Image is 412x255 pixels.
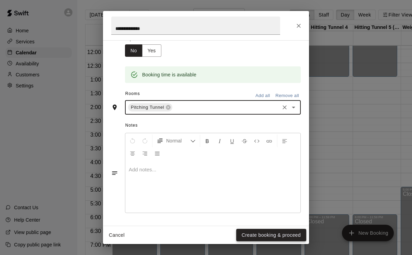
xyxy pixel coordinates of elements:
[289,103,298,112] button: Open
[127,147,138,159] button: Center Align
[128,104,167,111] span: Pitching Tunnel
[128,103,172,111] div: Pitching Tunnel
[139,147,151,159] button: Right Align
[202,135,213,147] button: Format Bold
[125,120,301,131] span: Notes
[263,135,275,147] button: Insert Link
[166,137,190,144] span: Normal
[236,229,306,242] button: Create booking & proceed
[111,104,118,111] svg: Rooms
[106,229,128,242] button: Cancel
[279,135,290,147] button: Left Align
[139,135,151,147] button: Redo
[142,68,196,81] div: Booking time is available
[214,135,226,147] button: Format Italics
[125,91,140,96] span: Rooms
[154,135,198,147] button: Formatting Options
[252,91,274,101] button: Add all
[151,147,163,159] button: Justify Align
[226,135,238,147] button: Format Underline
[125,44,142,57] button: No
[293,20,305,32] button: Close
[125,44,161,57] div: outlined button group
[280,103,289,112] button: Clear
[127,135,138,147] button: Undo
[251,135,263,147] button: Insert Code
[239,135,250,147] button: Format Strikethrough
[111,170,118,177] svg: Notes
[274,91,301,101] button: Remove all
[142,44,161,57] button: Yes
